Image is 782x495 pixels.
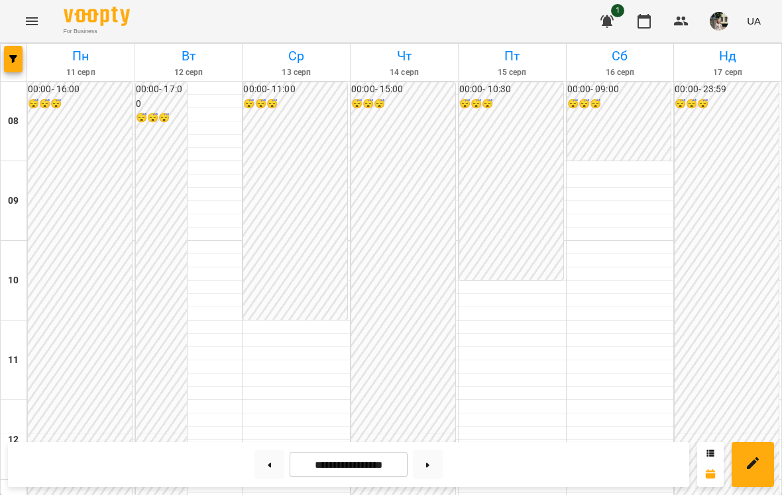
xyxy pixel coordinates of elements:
[351,82,455,97] h6: 00:00 - 15:00
[29,46,133,66] h6: Пн
[675,82,779,97] h6: 00:00 - 23:59
[8,273,19,288] h6: 10
[710,12,728,31] img: cf4d6eb83d031974aacf3fedae7611bc.jpeg
[8,114,19,129] h6: 08
[461,66,564,79] h6: 15 серп
[351,97,455,111] h6: 😴😴😴
[28,97,132,111] h6: 😴😴😴
[136,82,187,111] h6: 00:00 - 17:00
[611,4,624,17] span: 1
[8,194,19,208] h6: 09
[29,66,133,79] h6: 11 серп
[676,66,779,79] h6: 17 серп
[245,46,348,66] h6: Ср
[459,82,563,97] h6: 00:00 - 10:30
[137,66,241,79] h6: 12 серп
[28,82,132,97] h6: 00:00 - 16:00
[8,353,19,368] h6: 11
[64,27,130,36] span: For Business
[137,46,241,66] h6: Вт
[567,82,671,97] h6: 00:00 - 09:00
[245,66,348,79] h6: 13 серп
[742,9,766,33] button: UA
[353,66,456,79] h6: 14 серп
[569,46,672,66] h6: Сб
[243,82,347,97] h6: 00:00 - 11:00
[569,66,672,79] h6: 16 серп
[747,14,761,28] span: UA
[461,46,564,66] h6: Пт
[243,97,347,111] h6: 😴😴😴
[8,433,19,447] h6: 12
[16,5,48,37] button: Menu
[459,97,563,111] h6: 😴😴😴
[353,46,456,66] h6: Чт
[136,111,187,125] h6: 😴😴😴
[675,97,779,111] h6: 😴😴😴
[676,46,779,66] h6: Нд
[567,97,671,111] h6: 😴😴😴
[64,7,130,26] img: Voopty Logo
